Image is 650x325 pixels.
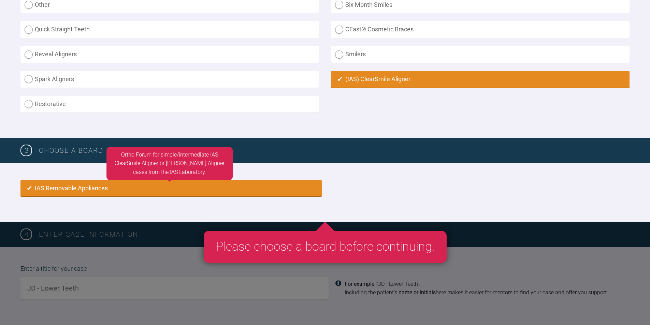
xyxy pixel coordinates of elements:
label: Quick Straight Teeth [20,21,319,38]
label: Reveal Aligners [20,46,319,63]
div: Ortho Forum for simple/intermediate IAS ClearSmile Aligner or [PERSON_NAME] Aligner cases from th... [106,147,233,180]
label: Spark Aligners [20,71,319,88]
label: Restorative [20,96,319,113]
span: 3 [20,145,32,156]
label: IAS Removable Appliances [20,180,322,197]
h3: Choose a board [39,145,630,156]
div: Please choose a board before continuing! [204,231,447,263]
label: Smilers [331,46,630,63]
label: CFast® Cosmetic Braces [331,21,630,38]
label: (IAS) ClearSmile Aligner [331,71,630,88]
